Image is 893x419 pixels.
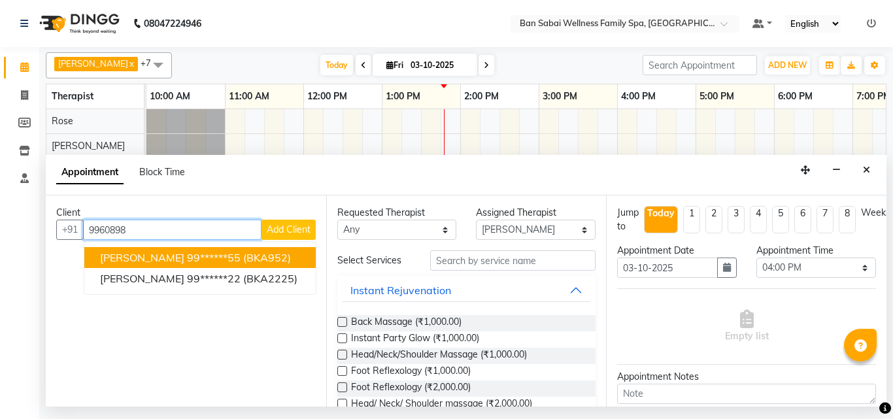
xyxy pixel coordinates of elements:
div: Jump to [617,206,639,233]
li: 6 [794,206,811,233]
span: Today [320,55,353,75]
img: logo [33,5,123,42]
li: 3 [728,206,745,233]
span: Head/Neck/Shoulder Massage (₹1,000.00) [351,348,527,364]
span: [PERSON_NAME] [52,140,125,152]
div: Weeks [861,206,890,220]
a: 4:00 PM [618,87,659,106]
input: Search Appointment [643,55,757,75]
span: Back Massage (₹1,000.00) [351,315,462,331]
span: Block Time [139,166,185,178]
li: 7 [817,206,834,233]
li: 8 [839,206,856,233]
span: [PERSON_NAME] [58,58,128,69]
a: 12:00 PM [304,87,350,106]
button: +91 [56,220,84,240]
input: Search by Name/Mobile/Email/Code [83,220,261,240]
div: Today [647,207,675,220]
li: 1 [683,206,700,233]
span: (BKA2225) [243,272,297,285]
div: Appointment Date [617,244,737,258]
span: Empty list [725,310,769,343]
button: Instant Rejuvenation [343,278,591,302]
div: Assigned Therapist [476,206,596,220]
li: 4 [750,206,767,233]
div: Appointment Time [756,244,876,258]
div: Client [56,206,316,220]
span: Appointment [56,161,124,184]
span: Add Client [267,224,311,235]
span: ADD NEW [768,60,807,70]
a: 3:00 PM [539,87,581,106]
input: 2025-10-03 [407,56,472,75]
span: Therapist [52,90,93,102]
li: 5 [772,206,789,233]
span: Instant Party Glow (₹1,000.00) [351,331,479,348]
li: 2 [705,206,722,233]
button: Close [857,160,876,180]
span: Head/ Neck/ Shoulder massage (₹2,000.00) [351,397,532,413]
input: yyyy-mm-dd [617,258,718,278]
a: 6:00 PM [775,87,816,106]
span: Fri [383,60,407,70]
span: Foot Reflexology (₹2,000.00) [351,380,471,397]
span: Rose [52,115,73,127]
span: +7 [141,58,161,68]
span: Foot Reflexology (₹1,000.00) [351,364,471,380]
div: Requested Therapist [337,206,457,220]
span: (BKA952) [243,251,291,264]
a: 5:00 PM [696,87,737,106]
a: 2:00 PM [461,87,502,106]
button: Add Client [261,220,316,240]
a: 11:00 AM [226,87,273,106]
b: 08047224946 [144,5,201,42]
div: Select Services [328,254,420,267]
div: Instant Rejuvenation [350,282,451,298]
a: 1:00 PM [382,87,424,106]
a: 10:00 AM [146,87,194,106]
a: x [128,58,134,69]
span: [PERSON_NAME] [100,272,184,285]
button: ADD NEW [765,56,810,75]
span: [PERSON_NAME] [100,251,184,264]
div: Appointment Notes [617,370,876,384]
input: Search by service name [430,250,596,271]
